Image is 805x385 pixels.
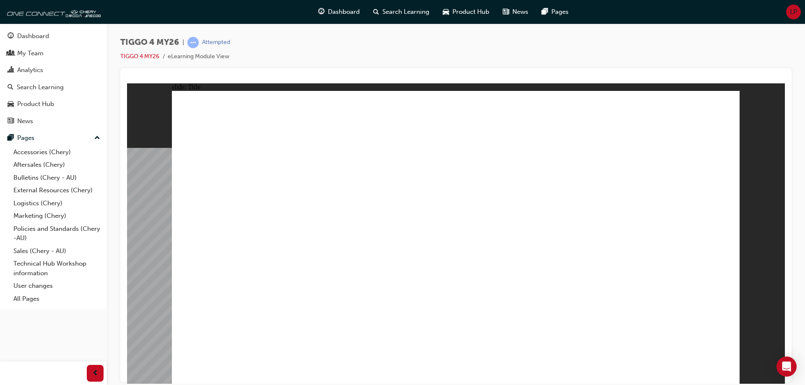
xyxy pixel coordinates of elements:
span: News [512,7,528,17]
button: Pages [3,130,104,146]
span: learningRecordVerb_ATTEMPT-icon [187,37,199,48]
a: My Team [3,46,104,61]
span: Search Learning [382,7,429,17]
a: Logistics (Chery) [10,197,104,210]
span: prev-icon [92,368,99,379]
a: Aftersales (Chery) [10,158,104,171]
a: News [3,114,104,129]
span: car-icon [443,7,449,17]
div: News [17,116,33,126]
button: DashboardMy TeamAnalyticsSearch LearningProduct HubNews [3,27,104,130]
span: guage-icon [318,7,325,17]
span: pages-icon [8,134,14,142]
a: Product Hub [3,96,104,112]
button: LP [786,5,801,19]
a: car-iconProduct Hub [436,3,496,21]
span: chart-icon [8,67,14,74]
span: search-icon [373,7,379,17]
span: car-icon [8,101,14,108]
a: Sales (Chery - AU) [10,245,104,258]
div: Open Intercom Messenger [776,357,797,377]
span: guage-icon [8,33,14,40]
div: Dashboard [17,31,49,41]
a: news-iconNews [496,3,535,21]
div: Analytics [17,65,43,75]
span: TIGGO 4 MY26 [120,38,179,47]
a: TIGGO 4 MY26 [120,53,159,60]
a: User changes [10,279,104,292]
span: Dashboard [328,7,360,17]
div: Pages [17,133,34,143]
a: Search Learning [3,80,104,95]
span: LP [790,7,797,17]
span: pages-icon [542,7,548,17]
span: news-icon [503,7,509,17]
div: Search Learning [17,83,64,92]
a: All Pages [10,292,104,305]
a: Technical Hub Workshop information [10,257,104,279]
img: oneconnect [4,3,101,20]
a: pages-iconPages [535,3,575,21]
div: Attempted [202,39,230,47]
a: Bulletins (Chery - AU) [10,171,104,184]
div: My Team [17,49,44,58]
div: Product Hub [17,99,54,109]
span: Pages [551,7,569,17]
a: Accessories (Chery) [10,146,104,159]
a: search-iconSearch Learning [366,3,436,21]
span: up-icon [94,133,100,144]
a: Analytics [3,62,104,78]
span: Product Hub [452,7,489,17]
a: Dashboard [3,28,104,44]
span: search-icon [8,84,13,91]
span: news-icon [8,118,14,125]
a: Policies and Standards (Chery -AU) [10,222,104,245]
a: guage-iconDashboard [312,3,366,21]
span: | [182,38,184,47]
a: External Resources (Chery) [10,184,104,197]
li: eLearning Module View [168,52,229,62]
a: Marketing (Chery) [10,209,104,222]
span: people-icon [8,50,14,57]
